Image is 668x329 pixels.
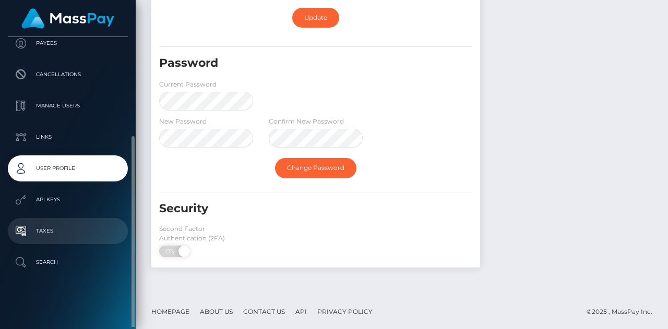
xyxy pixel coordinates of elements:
[12,67,124,82] p: Cancellations
[12,223,124,239] p: Taxes
[12,35,124,51] p: Payees
[147,303,194,320] a: Homepage
[159,55,423,71] h5: Password
[275,158,356,178] a: Change Password
[8,124,128,150] a: Links
[8,218,128,244] a: Taxes
[159,117,207,126] label: New Password
[269,117,344,126] label: Confirm New Password
[159,80,217,89] label: Current Password
[159,201,423,217] h5: Security
[12,98,124,114] p: Manage Users
[8,249,128,275] a: Search
[8,155,128,181] a: User Profile
[12,192,124,208] p: API Keys
[8,187,128,213] a: API Keys
[12,129,124,145] p: Links
[313,303,377,320] a: Privacy Policy
[159,224,253,243] label: Second Factor Authentication (2FA)
[21,8,114,29] img: MassPay Logo
[8,93,128,119] a: Manage Users
[8,62,128,88] a: Cancellations
[196,303,237,320] a: About Us
[8,30,128,56] a: Payees
[292,8,339,28] a: Update
[158,246,184,257] span: ON
[239,303,289,320] a: Contact Us
[587,306,660,318] div: © 2025 , MassPay Inc.
[291,303,311,320] a: API
[12,254,124,270] p: Search
[12,161,124,176] p: User Profile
